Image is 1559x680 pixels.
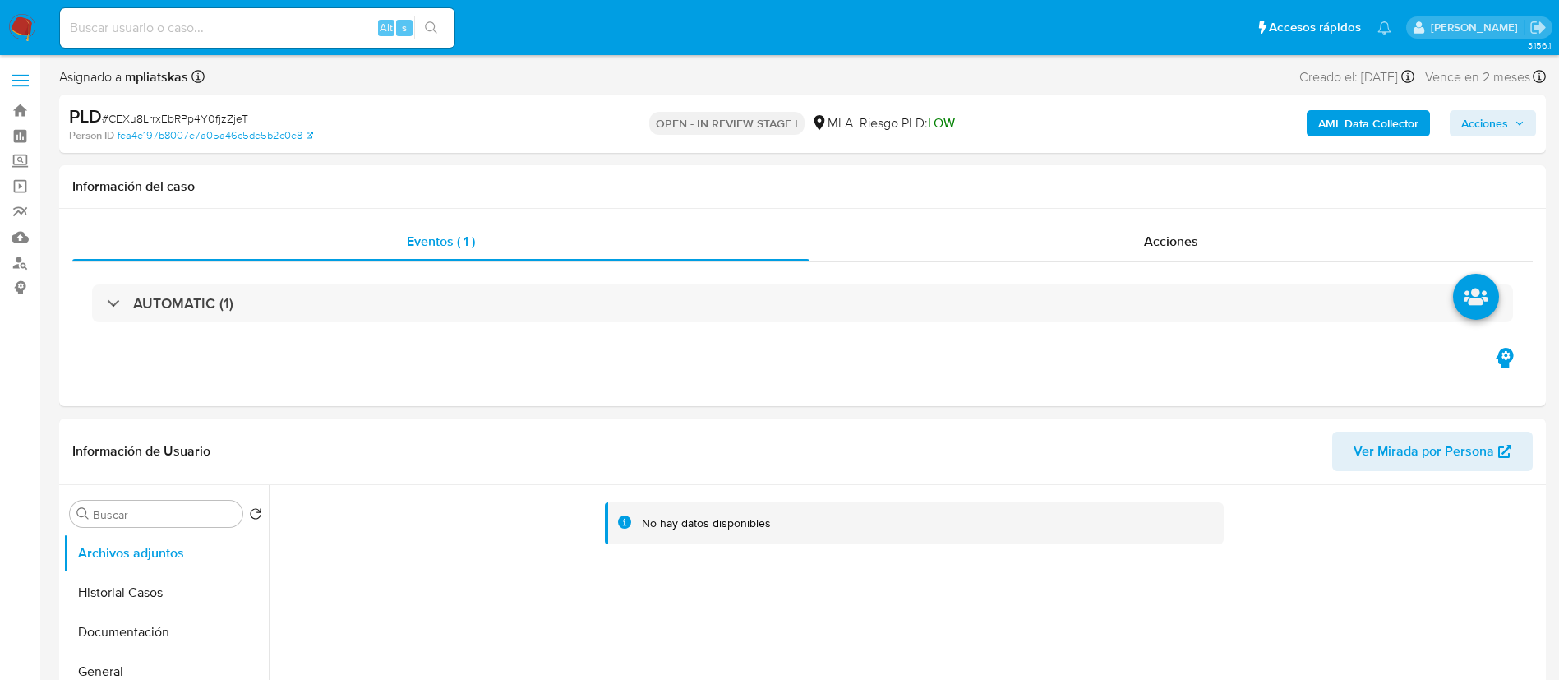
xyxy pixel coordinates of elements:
[1529,19,1547,36] a: Salir
[1144,232,1198,251] span: Acciones
[1354,432,1494,471] span: Ver Mirada por Persona
[928,113,955,132] span: LOW
[402,20,407,35] span: s
[1332,432,1533,471] button: Ver Mirada por Persona
[69,103,102,129] b: PLD
[642,516,771,531] div: No hay datos disponibles
[63,573,269,613] button: Historial Casos
[407,232,475,251] span: Eventos ( 1 )
[1269,19,1361,36] span: Accesos rápidos
[1450,110,1536,136] button: Acciones
[1461,110,1508,136] span: Acciones
[122,67,188,86] b: mpliatskas
[1318,110,1418,136] b: AML Data Collector
[1418,66,1422,88] span: -
[118,128,313,143] a: fea4e197b8007e7a05a46c5de5b2c0e8
[92,284,1513,322] div: AUTOMATIC (1)
[63,613,269,652] button: Documentación
[72,443,210,460] h1: Información de Usuario
[93,507,236,522] input: Buscar
[76,507,90,520] button: Buscar
[811,114,853,132] div: MLA
[60,17,454,39] input: Buscar usuario o caso...
[102,110,248,127] span: # CEXu8LrrxEbRPp4Y0fjzZjeT
[249,507,262,525] button: Volver al orden por defecto
[69,128,114,143] b: Person ID
[860,114,955,132] span: Riesgo PLD:
[133,294,233,312] h3: AUTOMATIC (1)
[1299,66,1414,88] div: Creado el: [DATE]
[1307,110,1430,136] button: AML Data Collector
[380,20,393,35] span: Alt
[414,16,448,39] button: search-icon
[63,534,269,573] button: Archivos adjuntos
[1377,21,1391,35] a: Notificaciones
[1425,68,1530,86] span: Vence en 2 meses
[72,178,1533,195] h1: Información del caso
[59,68,188,86] span: Asignado a
[1431,20,1524,35] p: micaela.pliatskas@mercadolibre.com
[649,112,805,135] p: OPEN - IN REVIEW STAGE I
